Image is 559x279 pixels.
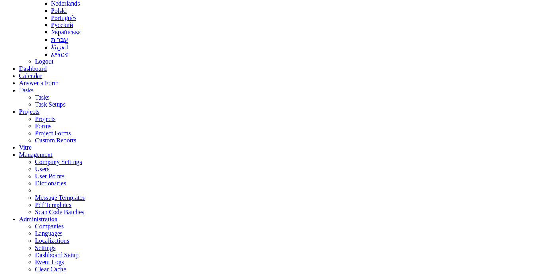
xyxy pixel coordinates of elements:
a: Projects [35,115,56,122]
a: Tasks [19,87,33,94]
a: Clear Cache [35,266,66,273]
a: Custom Reports [35,137,76,144]
a: Forms [35,123,51,129]
a: Tasks [35,94,49,101]
a: Pdf Templates [35,201,71,208]
a: Users [35,166,49,172]
a: User Points [35,173,64,179]
a: Dashboard Setup [35,252,79,258]
a: Message Templates [35,194,85,201]
a: Dictionaries [35,180,66,187]
a: Project Forms [35,130,71,137]
a: Português [51,14,76,21]
a: Logout [35,58,53,65]
a: Vitre [19,144,32,151]
a: አማርኛ [51,51,69,58]
a: Companies [35,223,64,230]
a: Calendar [19,72,42,79]
a: Answer a Form [19,80,59,86]
a: Polski [51,7,67,14]
a: Scan Code Batches [35,209,84,215]
a: Projects [19,108,40,115]
a: Management [19,151,53,158]
a: Русский [51,21,73,28]
a: Dashboard [19,65,47,72]
a: עברית [51,36,68,43]
a: Task Setups [35,101,66,108]
a: Administration [19,216,58,222]
a: Event Logs [35,259,64,265]
a: Company Settings [35,158,82,165]
a: Українська [51,29,81,35]
a: Settings [35,244,56,251]
a: Localizations [35,237,69,244]
a: Languages [35,230,62,237]
a: اَلْعَرَبِيَّةُ [51,44,68,51]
